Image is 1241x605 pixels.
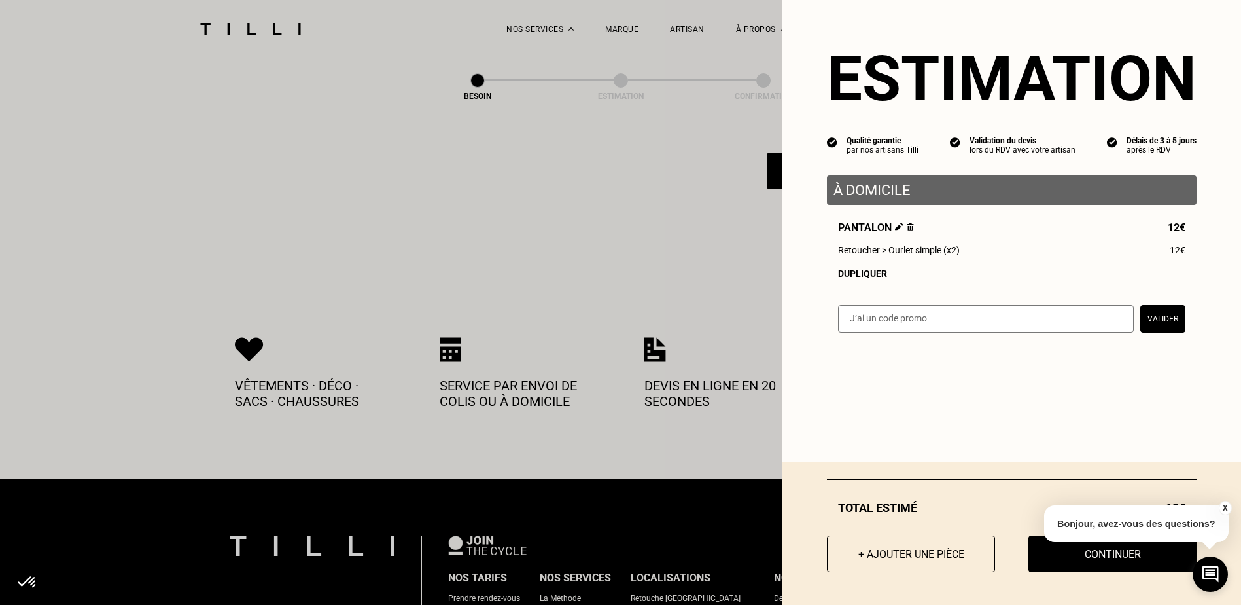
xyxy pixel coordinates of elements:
[950,136,960,148] img: icon list info
[847,136,918,145] div: Qualité garantie
[827,536,995,572] button: + Ajouter une pièce
[827,501,1197,515] div: Total estimé
[1028,536,1197,572] button: Continuer
[1127,145,1197,155] div: après le RDV
[1218,501,1231,515] button: X
[970,136,1075,145] div: Validation du devis
[838,245,960,255] span: Retoucher > Ourlet simple (x2)
[827,136,837,148] img: icon list info
[827,42,1197,115] section: Estimation
[895,223,903,231] img: Éditer
[1127,136,1197,145] div: Délais de 3 à 5 jours
[1168,221,1185,234] span: 12€
[833,182,1190,198] p: À domicile
[838,305,1134,333] input: J‘ai un code promo
[1107,136,1117,148] img: icon list info
[1140,305,1185,333] button: Valider
[1170,245,1185,255] span: 12€
[970,145,1075,155] div: lors du RDV avec votre artisan
[838,268,1185,279] div: Dupliquer
[838,221,914,234] span: Pantalon
[1044,505,1229,542] p: Bonjour, avez-vous des questions?
[907,223,914,231] img: Supprimer
[847,145,918,155] div: par nos artisans Tilli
